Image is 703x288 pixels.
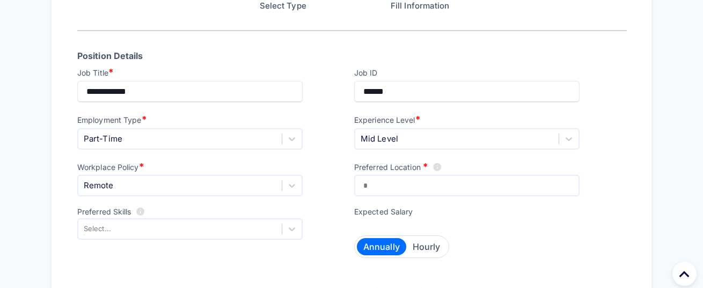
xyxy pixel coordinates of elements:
[77,64,303,81] p: Job Title
[354,64,580,81] p: Job ID
[77,111,303,128] p: Employment Type
[357,238,406,255] button: Annually
[77,50,143,61] b: Position Details
[354,158,580,175] p: Preferred Location
[354,111,580,128] p: Experience Level
[406,238,447,255] button: Hourly
[84,180,114,192] div: Remote
[361,132,398,145] div: Mid Level
[84,132,122,145] div: Part-Time
[84,224,111,235] div: Select...
[77,205,303,218] p: Preferred Skills
[354,205,580,218] p: Expected Salary
[77,158,303,175] p: Workplace Policy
